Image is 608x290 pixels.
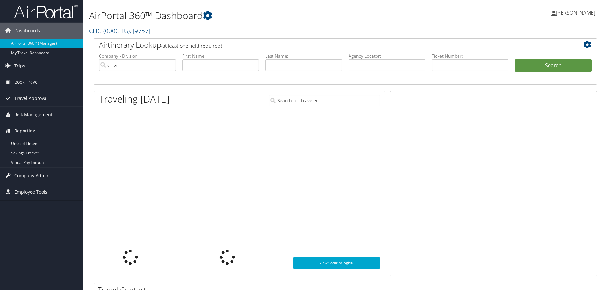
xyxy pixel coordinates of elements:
label: Ticket Number: [432,53,509,59]
span: (at least one field required) [161,42,222,49]
label: Agency Locator: [349,53,425,59]
a: View SecurityLogic® [293,257,380,269]
span: [PERSON_NAME] [556,9,595,16]
span: Reporting [14,123,35,139]
label: Company - Division: [99,53,176,59]
span: , [ 9757 ] [130,26,150,35]
span: Company Admin [14,168,50,184]
h2: Airtinerary Lookup [99,39,550,50]
span: Book Travel [14,74,39,90]
a: [PERSON_NAME] [551,3,602,22]
span: Dashboards [14,23,40,39]
span: Trips [14,58,25,74]
button: Search [515,59,592,72]
h1: AirPortal 360™ Dashboard [89,9,431,22]
h1: Traveling [DATE] [99,92,169,106]
span: Risk Management [14,107,52,123]
input: Search for Traveler [269,95,380,106]
span: Employee Tools [14,184,47,200]
span: Travel Approval [14,90,48,106]
span: ( 000CHG ) [103,26,130,35]
label: First Name: [182,53,259,59]
img: airportal-logo.png [14,4,78,19]
a: CHG [89,26,150,35]
label: Last Name: [265,53,342,59]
